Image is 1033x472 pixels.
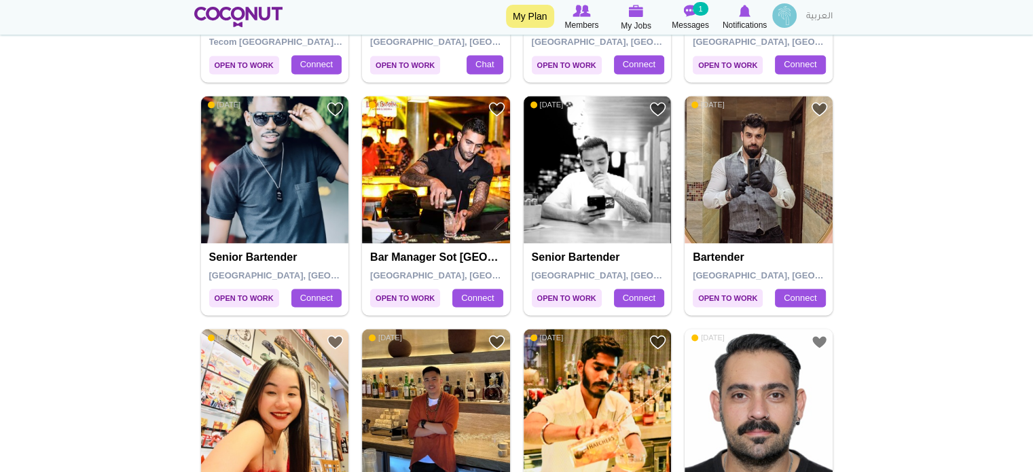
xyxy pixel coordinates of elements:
span: Members [564,18,598,32]
span: Open to Work [693,56,763,74]
span: [DATE] [369,100,402,109]
a: العربية [799,3,839,31]
img: Messages [684,5,697,17]
a: Chat [467,55,503,74]
span: Open to Work [693,289,763,307]
a: Add to Favourites [488,333,505,350]
a: Notifications Notifications [718,3,772,32]
span: [GEOGRAPHIC_DATA], [GEOGRAPHIC_DATA] [209,270,403,280]
span: [DATE] [691,100,725,109]
a: Connect [775,55,825,74]
span: [DATE] [530,333,564,342]
h4: Bar Manager sot [GEOGRAPHIC_DATA] [370,251,505,264]
span: Open to Work [209,56,279,74]
a: Browse Members Members [555,3,609,32]
small: 1 [693,2,708,16]
a: Add to Favourites [649,333,666,350]
span: Open to Work [532,56,602,74]
a: Connect [614,289,664,308]
img: My Jobs [629,5,644,17]
a: Add to Favourites [811,101,828,117]
img: Home [194,7,283,27]
a: Messages Messages 1 [664,3,718,32]
span: My Jobs [621,19,651,33]
span: Open to Work [370,56,440,74]
a: Add to Favourites [488,101,505,117]
span: Open to Work [532,289,602,307]
span: Open to Work [370,289,440,307]
a: Connect [291,289,342,308]
span: [GEOGRAPHIC_DATA], [GEOGRAPHIC_DATA] [370,37,564,47]
h4: Senior Bartender [209,251,344,264]
img: Browse Members [573,5,590,17]
img: Notifications [739,5,750,17]
a: Connect [614,55,664,74]
h4: Senior Bartender [532,251,667,264]
a: Connect [775,289,825,308]
span: [DATE] [369,333,402,342]
a: My Jobs My Jobs [609,3,664,33]
a: Add to Favourites [811,333,828,350]
span: Messages [672,18,709,32]
span: [DATE] [691,333,725,342]
a: My Plan [506,5,554,28]
span: [GEOGRAPHIC_DATA], [GEOGRAPHIC_DATA] [693,37,886,47]
span: [GEOGRAPHIC_DATA], [GEOGRAPHIC_DATA] [693,270,886,280]
a: Add to Favourites [327,101,344,117]
span: [GEOGRAPHIC_DATA], [GEOGRAPHIC_DATA] [532,270,725,280]
a: Connect [291,55,342,74]
span: Notifications [723,18,767,32]
span: [GEOGRAPHIC_DATA], [GEOGRAPHIC_DATA] [532,37,725,47]
a: Add to Favourites [327,333,344,350]
span: [DATE] [530,100,564,109]
span: [GEOGRAPHIC_DATA], [GEOGRAPHIC_DATA] [370,270,564,280]
h4: Bartender [693,251,828,264]
a: Add to Favourites [649,101,666,117]
span: [DATE] [208,333,241,342]
span: [DATE] [208,100,241,109]
a: Connect [452,289,503,308]
span: Tecom [GEOGRAPHIC_DATA], [GEOGRAPHIC_DATA] [209,37,433,47]
span: Open to Work [209,289,279,307]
